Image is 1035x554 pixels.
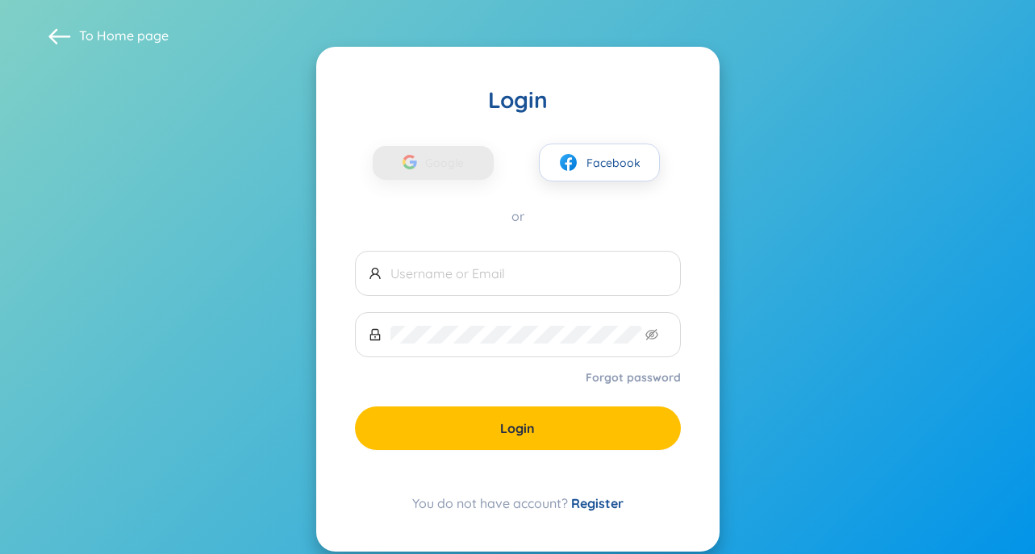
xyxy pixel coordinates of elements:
a: Forgot password [586,369,681,385]
span: eye-invisible [645,328,658,341]
div: Login [355,85,681,115]
span: Facebook [586,154,641,172]
div: or [355,207,681,225]
span: Google [425,146,472,180]
span: Login [500,419,535,437]
img: facebook [558,152,578,173]
button: Google [373,146,494,180]
a: Register [571,495,624,511]
button: Login [355,406,681,450]
div: You do not have account? [355,494,681,513]
span: user [369,267,382,280]
input: Username or Email [390,265,667,282]
button: facebookFacebook [539,144,660,181]
a: Home page [97,27,169,44]
span: To [79,27,169,44]
span: lock [369,328,382,341]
